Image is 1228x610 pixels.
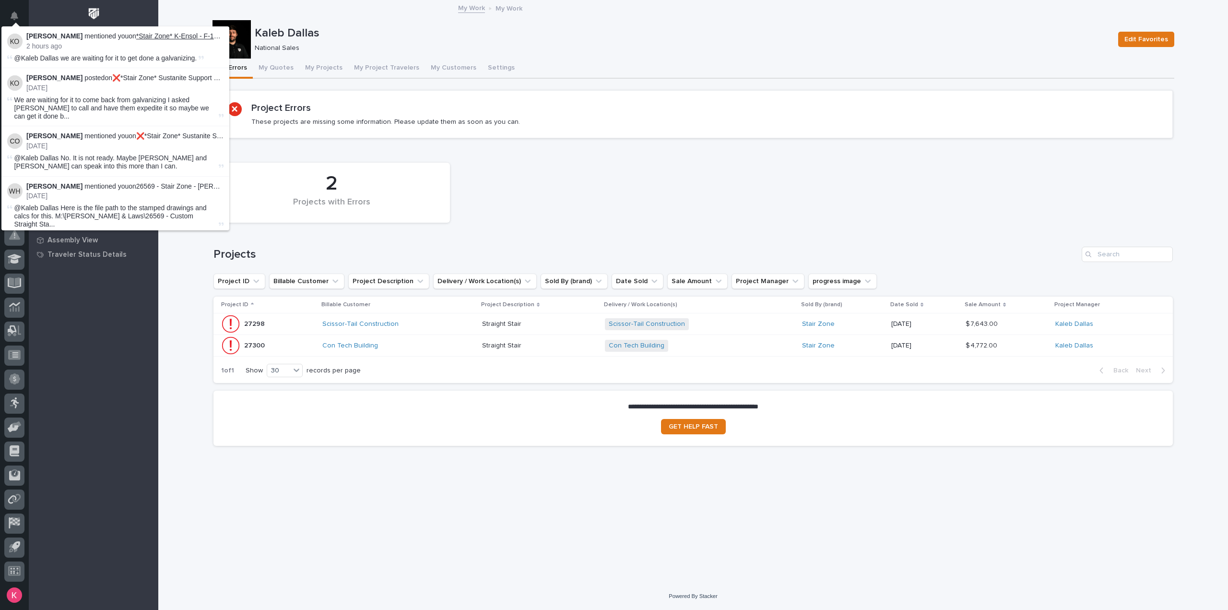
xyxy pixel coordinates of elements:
button: Date Sold [612,274,663,289]
p: Date Sold [890,299,918,310]
button: users-avatar [4,585,24,605]
div: Notifications [12,12,24,27]
a: Traveler Status Details [29,247,158,262]
span: @Kaleb Dallas Here is the file path to the stamped drawings and calcs for this. M:\[PERSON_NAME] ... [14,204,217,228]
a: ❌*Stair Zone* Sustanite Support Service - Straight Stair [112,74,281,82]
p: $ 4,772.00 [966,340,999,350]
span: Edit Favorites [1124,34,1168,45]
a: Scissor-Tail Construction [609,320,685,328]
button: Sold By (brand) [541,274,608,289]
button: Delivery / Work Location(s) [433,274,537,289]
img: Workspace Logo [85,5,103,23]
a: Con Tech Building [322,342,378,350]
p: 1 of 1 [213,359,242,383]
img: Caleb Oetjen [7,133,23,149]
div: 30 [267,366,290,376]
div: Projects with Errors [230,197,434,217]
a: Powered By Stacker [669,593,717,599]
a: Stair Zone [802,320,835,328]
strong: [PERSON_NAME] [26,32,83,40]
p: mentioned you on : [26,132,224,140]
button: My Project Travelers [348,59,425,79]
span: Next [1136,366,1157,375]
a: My Work [458,2,485,13]
a: Scissor-Tail Construction [322,320,399,328]
img: Wynne Hochstetler [7,183,23,199]
p: Kaleb Dallas [255,26,1110,40]
button: Project ID [213,274,265,289]
strong: [PERSON_NAME] [26,182,83,190]
span: We are waiting for it to come back from galvanizing I asked [PERSON_NAME] to call and have them e... [14,96,217,120]
p: Sale Amount [965,299,1001,310]
button: Notifications [4,6,24,26]
button: progress image [808,274,877,289]
p: mentioned you on : [26,32,224,40]
span: GET HELP FAST [669,423,718,430]
p: records per page [307,367,361,375]
button: My Projects [299,59,348,79]
strong: [PERSON_NAME] [26,74,83,82]
p: National Sales [255,44,1107,52]
p: My Work [496,2,522,13]
p: 2 hours ago [26,42,224,50]
p: posted on : [26,74,224,82]
a: GET HELP FAST [661,419,726,434]
p: Traveler Status Details [47,251,127,259]
button: Settings [482,59,520,79]
a: Assembly View [29,233,158,247]
p: $ 7,643.00 [966,318,1000,328]
p: 27298 [244,318,267,328]
a: Stair Zone [802,342,835,350]
p: Sold By (brand) [801,299,842,310]
p: Assembly View [47,236,98,245]
a: 26569 - Stair Zone - [PERSON_NAME] and Laws Construction - Straight Stair - [GEOGRAPHIC_DATA] [136,182,444,190]
p: Straight Stair [482,318,523,328]
span: @Kaleb Dallas we are waiting for it to get done a galvanizing. [14,54,197,62]
button: My Customers [425,59,482,79]
a: Kaleb Dallas [1055,320,1093,328]
input: Search [1082,247,1173,262]
a: Con Tech Building [609,342,664,350]
button: My Quotes [253,59,299,79]
strong: [PERSON_NAME] [26,132,83,140]
button: Billable Customer [269,274,344,289]
p: mentioned you on : [26,182,224,191]
p: Straight Stair [482,340,523,350]
p: These projects are missing some information. Please update them as soon as you can. [251,118,520,126]
a: Kaleb Dallas [1055,342,1093,350]
p: Delivery / Work Location(s) [604,299,677,310]
p: Project ID [221,299,248,310]
p: Billable Customer [321,299,370,310]
p: Project Manager [1054,299,1100,310]
tr: 2729827298 Scissor-Tail Construction Straight StairStraight Stair Scissor-Tail Construction Stair... [213,313,1173,335]
button: ❗ Errors [213,59,253,79]
a: ❌*Stair Zone* Sustanite Support Service - Straight Stair [136,132,305,140]
img: Ken Overmyer [7,75,23,91]
button: Project Manager [732,274,804,289]
div: 2 [230,172,434,196]
p: [DATE] [891,342,958,350]
tr: 2730027300 Con Tech Building Straight StairStraight Stair Con Tech Building Stair Zone [DATE]$ 4,... [213,335,1173,357]
h2: Project Errors [251,102,311,114]
h1: Projects [213,248,1078,262]
img: Ken Overmyer [7,34,23,49]
button: Next [1132,366,1173,375]
p: Project Description [481,299,534,310]
a: *Stair Zone* K-Ensol - F-19 Handrail Ext [136,32,256,40]
span: Back [1108,366,1128,375]
button: Back [1092,366,1132,375]
p: [DATE] [891,320,958,328]
p: [DATE] [26,84,224,92]
p: Show [246,367,263,375]
span: @Kaleb Dallas No. It is not ready. Maybe [PERSON_NAME] and [PERSON_NAME] can speak into this more... [14,154,207,170]
button: Sale Amount [667,274,728,289]
button: Project Description [348,274,429,289]
p: 27300 [244,340,267,350]
p: [DATE] [26,142,224,150]
p: [DATE] [26,192,224,200]
button: Edit Favorites [1118,32,1174,47]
